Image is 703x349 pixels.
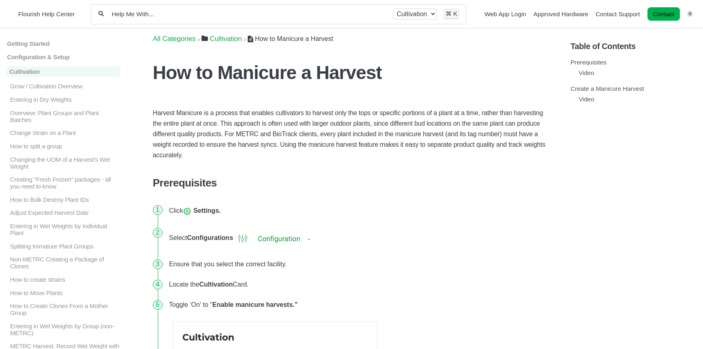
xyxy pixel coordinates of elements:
[6,156,120,169] a: Changing the UOM of a Harvest's Wet Weight
[166,274,550,295] li: Locate the Card.
[9,83,121,90] p: Grow / Cultivation Overview
[687,10,693,17] a: Switch dark mode setting
[9,256,121,270] p: Non-METRC Creating a Package of Clones
[199,281,233,288] strong: Cultivation
[201,35,242,43] a: Cultivation
[9,96,121,103] p: Entering in Dry Weights
[6,83,120,90] a: Grow / Cultivation Overview
[9,129,121,136] p: Change Strain on a Plant
[453,10,457,17] kbd: K
[570,59,607,66] a: Prerequisites
[6,196,120,203] a: How to Bulk Destroy Plant IDs
[6,323,120,336] a: Entering in Wet Weights by Group (non-METRC)
[9,276,121,283] p: How to create strains
[6,223,120,236] a: Entering in Wet Weights by Individual Plant
[153,108,550,161] p: Harvest Manicure is a process that enables cultivators to harvest only the tops or specific porti...
[9,143,121,150] p: How to split a group
[10,9,75,19] a: Flourish Help Center
[9,156,121,169] p: Changing the UOM of a Harvest's Wet Weight
[6,53,120,60] a: Configuration & Setup
[647,7,680,21] a: Contact
[579,96,594,103] a: Video
[9,302,121,316] p: How to Create Clones From a Mother Group
[183,206,191,216] img: screen-shot-2022-02-04-at-3-15-44-pm.png
[6,129,120,136] a: Change Strain on a Plant
[9,176,121,190] p: Creating "Fresh Frozen" packages - all you need to know
[9,109,121,123] p: Overview: Plant Groups and Plant Batches
[193,207,221,214] strong: Settings.
[6,289,120,296] a: How to Move Plants
[308,234,309,241] strong: .
[6,242,120,249] a: Splitting Immature Plant Groups
[9,289,121,296] p: How to Move Plants
[9,223,121,236] p: Entering in Wet Weights by Individual Plant
[6,256,120,270] a: Non-METRC Creating a Package of Clones
[534,11,588,17] a: Approved Hardware navigation item
[596,11,640,17] a: Contact Support navigation item
[210,35,242,43] span: ​Cultivation
[166,200,550,223] li: Click
[10,9,14,19] img: Flourish Help Center Logo
[9,242,121,249] p: Splitting Immature Plant Groups
[570,42,697,51] h5: Table of Contents
[6,143,120,150] a: How to split a group
[9,209,121,216] p: Adjust Expected Harvest Date
[153,35,196,43] span: All Categories
[9,323,121,336] p: Entering in Wet Weights by Group (non-METRC)
[212,301,298,308] strong: Enable manicure harvests."
[235,229,308,248] img: screenshot-2024-01-18-at-2-07-13-pm.png
[579,69,594,76] a: Video
[484,11,526,17] a: Web App Login navigation item
[6,66,120,77] a: Cultivation
[153,177,550,189] h3: Prerequisites
[570,85,644,92] a: Create a Manicure Harvest
[9,196,121,203] p: How to Bulk Destroy Plant IDs
[18,11,75,17] span: Flourish Help Center
[153,35,196,43] a: Breadcrumb link to All Categories
[446,10,452,17] kbd: ⌘
[6,276,120,283] a: How to create strains
[645,9,682,20] li: Contact desktop
[6,209,120,216] a: Adjust Expected Harvest Date
[187,234,233,241] strong: Configurations
[6,302,120,316] a: How to Create Clones From a Mother Group
[166,223,550,254] li: Select
[111,10,387,18] input: Help Me With...
[6,176,120,190] a: Creating "Fresh Frozen" packages - all you need to know
[6,96,120,103] a: Entering in Dry Weights
[6,40,120,47] a: Getting Started
[255,35,333,42] span: How to Manicure a Harvest
[153,62,550,84] h1: How to Manicure a Harvest
[6,109,120,123] a: Overview: Plant Groups and Plant Batches
[166,254,550,274] li: Ensure that you select the correct facility.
